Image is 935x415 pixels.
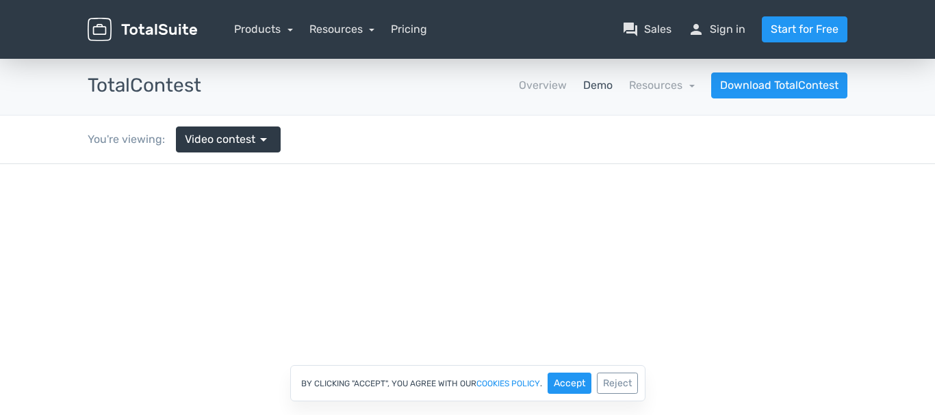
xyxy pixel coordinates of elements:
span: Video contest [185,131,255,148]
a: Products [234,23,293,36]
h3: TotalContest [88,75,201,96]
button: Accept [548,373,591,394]
span: question_answer [622,21,639,38]
button: Reject [597,373,638,394]
img: TotalSuite for WordPress [88,18,197,42]
a: Download TotalContest [711,72,847,98]
a: Demo [583,77,613,94]
a: personSign in [688,21,745,38]
a: Resources [629,79,695,92]
a: cookies policy [476,379,540,388]
span: arrow_drop_down [255,131,272,148]
a: Video contest arrow_drop_down [176,126,281,152]
a: Pricing [391,21,427,38]
a: Start for Free [762,16,847,42]
div: You're viewing: [88,131,176,148]
a: Overview [519,77,567,94]
a: question_answerSales [622,21,671,38]
span: person [688,21,704,38]
a: Resources [309,23,375,36]
div: By clicking "Accept", you agree with our . [290,365,645,401]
